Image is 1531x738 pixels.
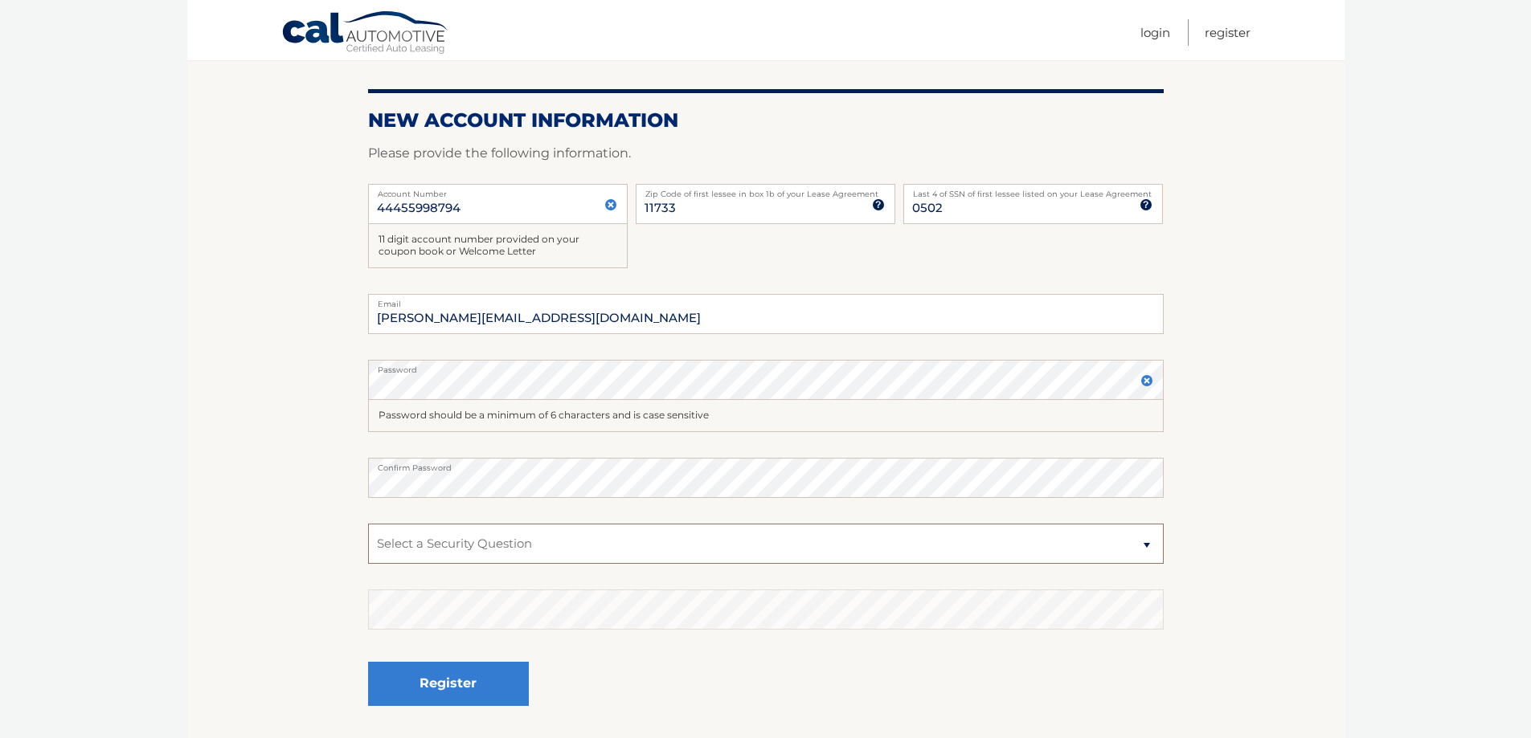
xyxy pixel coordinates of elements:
[368,142,1164,165] p: Please provide the following information.
[368,400,1164,432] div: Password should be a minimum of 6 characters and is case sensitive
[368,184,628,197] label: Account Number
[636,184,895,224] input: Zip Code
[604,198,617,211] img: close.svg
[368,184,628,224] input: Account Number
[368,360,1164,373] label: Password
[1140,374,1153,387] img: close.svg
[368,662,529,706] button: Register
[872,198,885,211] img: tooltip.svg
[368,224,628,268] div: 11 digit account number provided on your coupon book or Welcome Letter
[368,458,1164,471] label: Confirm Password
[1140,19,1170,46] a: Login
[368,294,1164,307] label: Email
[368,108,1164,133] h2: New Account Information
[281,10,450,57] a: Cal Automotive
[903,184,1163,197] label: Last 4 of SSN of first lessee listed on your Lease Agreement
[1140,198,1152,211] img: tooltip.svg
[1205,19,1251,46] a: Register
[636,184,895,197] label: Zip Code of first lessee in box 1b of your Lease Agreement
[368,294,1164,334] input: Email
[903,184,1163,224] input: SSN or EIN (last 4 digits only)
